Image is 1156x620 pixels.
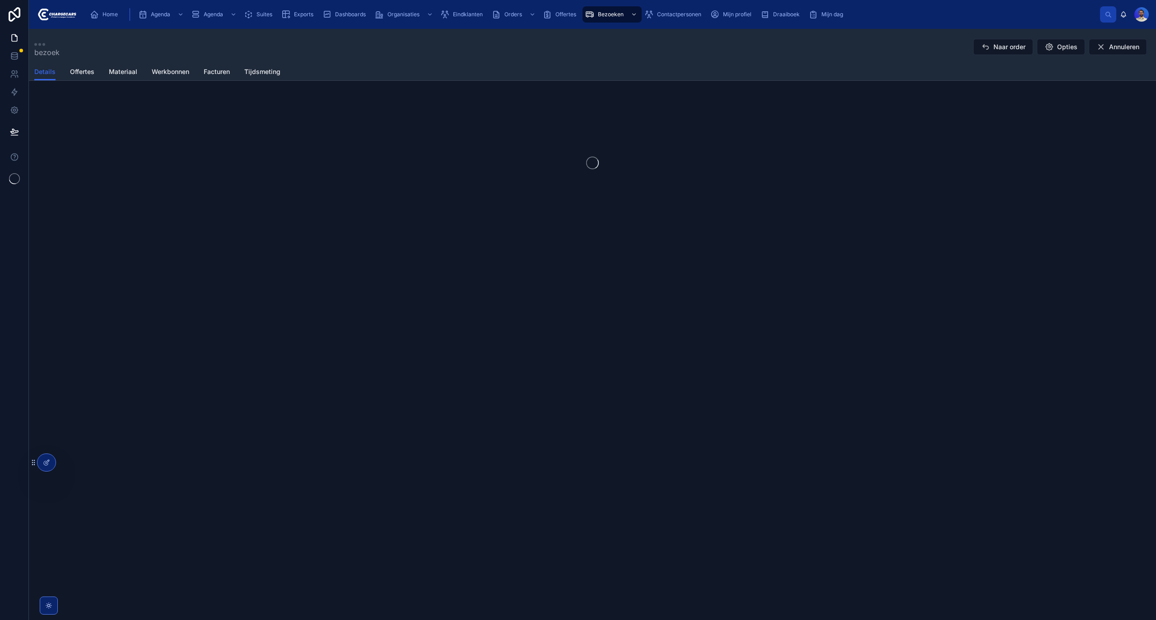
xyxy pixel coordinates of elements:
[204,11,223,18] span: Agenda
[135,6,188,23] a: Agenda
[723,11,751,18] span: Mijn profiel
[294,11,313,18] span: Exports
[821,11,843,18] span: Mijn dag
[1057,42,1077,51] span: Opties
[103,11,118,18] span: Home
[244,67,280,76] span: Tijdsmeting
[34,64,56,81] a: Details
[241,6,279,23] a: Suites
[320,6,372,23] a: Dashboards
[489,6,540,23] a: Orders
[70,64,94,82] a: Offertes
[583,6,642,23] a: Bezoeken
[151,11,170,18] span: Agenda
[598,11,624,18] span: Bezoeken
[204,64,230,82] a: Facturen
[993,42,1025,51] span: Naar order
[773,11,800,18] span: Draaiboek
[204,67,230,76] span: Facturen
[188,6,241,23] a: Agenda
[387,11,420,18] span: Organisaties
[34,67,56,76] span: Details
[87,6,124,23] a: Home
[657,11,701,18] span: Contactpersonen
[504,11,522,18] span: Orders
[256,11,272,18] span: Suites
[335,11,366,18] span: Dashboards
[1037,39,1085,55] button: Opties
[152,64,189,82] a: Werkbonnen
[84,5,1100,24] div: scrollable content
[806,6,849,23] a: Mijn dag
[244,64,280,82] a: Tijdsmeting
[152,67,189,76] span: Werkbonnen
[109,67,137,76] span: Materiaal
[34,47,60,58] span: bezoek
[36,7,76,22] img: App logo
[453,11,483,18] span: Eindklanten
[109,64,137,82] a: Materiaal
[1089,39,1147,55] button: Annuleren
[438,6,489,23] a: Eindklanten
[555,11,576,18] span: Offertes
[708,6,758,23] a: Mijn profiel
[70,67,94,76] span: Offertes
[540,6,583,23] a: Offertes
[758,6,806,23] a: Draaiboek
[1109,42,1139,51] span: Annuleren
[973,39,1033,55] button: Naar order
[279,6,320,23] a: Exports
[642,6,708,23] a: Contactpersonen
[372,6,438,23] a: Organisaties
